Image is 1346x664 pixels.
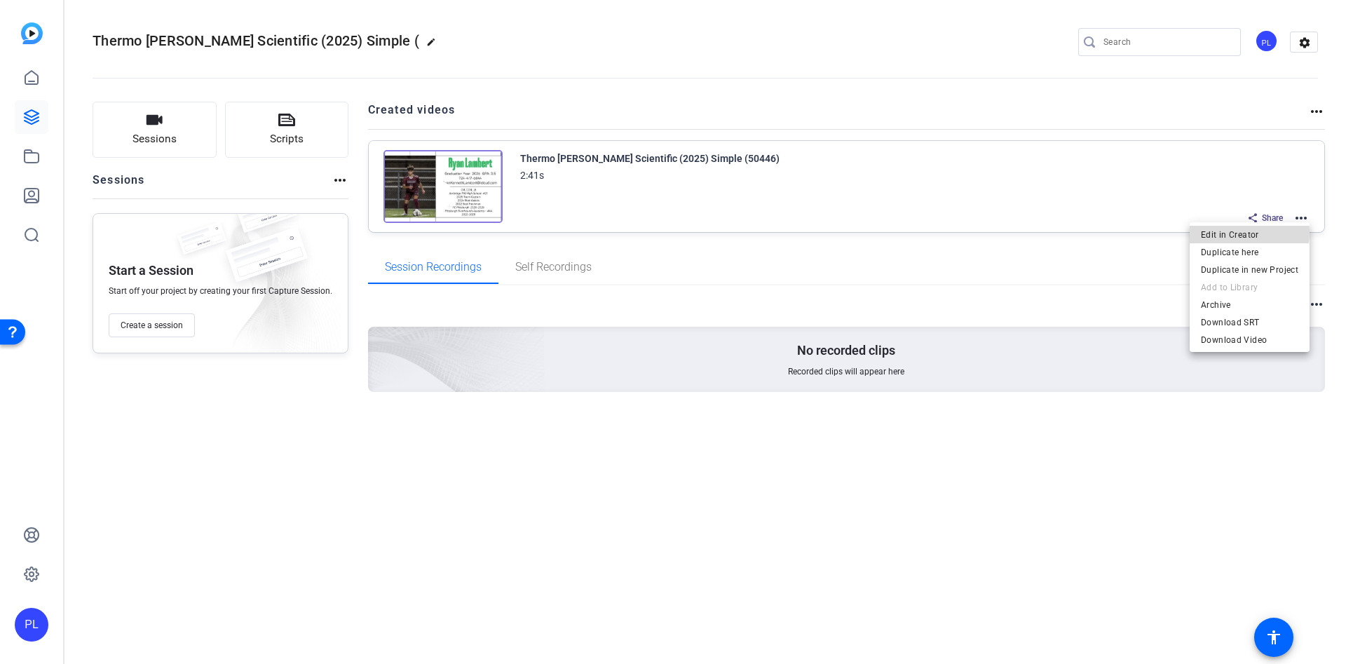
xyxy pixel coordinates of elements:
[1201,226,1298,243] span: Edit in Creator
[1201,262,1298,278] span: Duplicate in new Project
[1201,332,1298,348] span: Download Video
[1201,244,1298,261] span: Duplicate here
[1201,297,1298,313] span: Archive
[1201,314,1298,331] span: Download SRT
